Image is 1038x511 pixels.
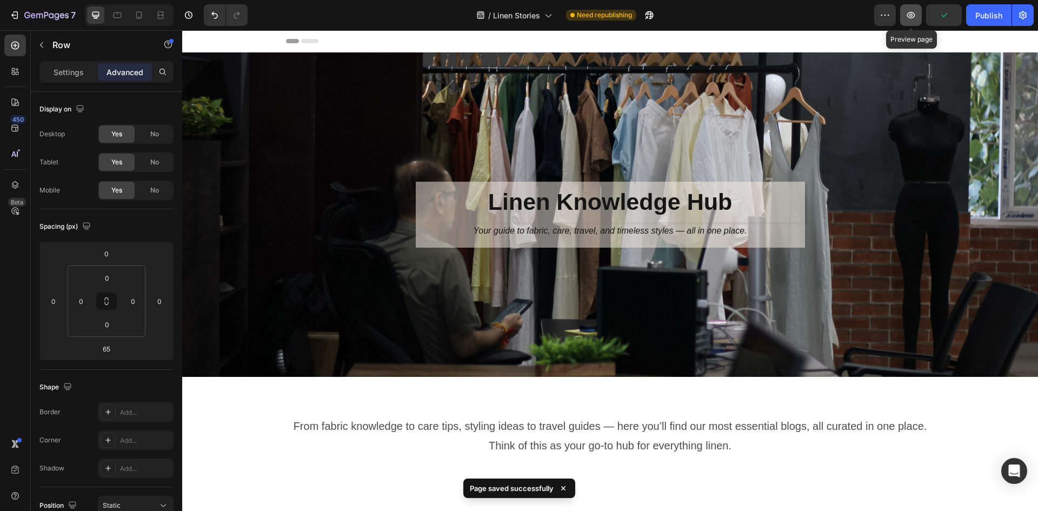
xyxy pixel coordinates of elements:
[111,129,122,139] span: Yes
[54,67,84,78] p: Settings
[120,408,171,417] div: Add...
[966,4,1012,26] button: Publish
[39,435,61,445] div: Corner
[1001,458,1027,484] div: Open Intercom Messenger
[493,10,540,21] span: Linen Stories
[204,4,248,26] div: Undo/Redo
[150,185,159,195] span: No
[151,293,168,309] input: 0
[8,198,26,207] div: Beta
[10,115,26,124] div: 450
[470,483,554,494] p: Page saved successfully
[39,129,65,139] div: Desktop
[150,129,159,139] span: No
[39,102,86,117] div: Display on
[39,380,74,395] div: Shape
[125,293,141,309] input: 0px
[52,38,144,51] p: Row
[120,436,171,446] div: Add...
[577,10,632,20] span: Need republishing
[150,157,159,167] span: No
[39,157,58,167] div: Tablet
[39,407,61,417] div: Border
[6,386,849,406] p: From fabric knowledge to care tips, styling ideas to travel guides — here you’ll find our most es...
[73,293,89,309] input: 0px
[96,341,117,357] input: 65
[488,10,491,21] span: /
[6,406,849,425] p: Think of this as your go-to hub for everything linen.
[39,185,60,195] div: Mobile
[103,501,121,509] span: Static
[120,464,171,474] div: Add...
[39,220,93,234] div: Spacing (px)
[71,9,76,22] p: 7
[975,10,1002,21] div: Publish
[107,67,143,78] p: Advanced
[182,30,1038,511] iframe: Design area
[306,158,550,184] strong: Linen Knowledge Hub
[4,4,81,26] button: 7
[96,245,117,262] input: 0
[45,293,62,309] input: 0
[111,185,122,195] span: Yes
[96,316,118,333] input: 0px
[39,463,64,473] div: Shadow
[111,157,122,167] span: Yes
[291,196,564,205] i: Your guide to fabric, care, travel, and timeless styles — all in one place.
[96,270,118,286] input: 0px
